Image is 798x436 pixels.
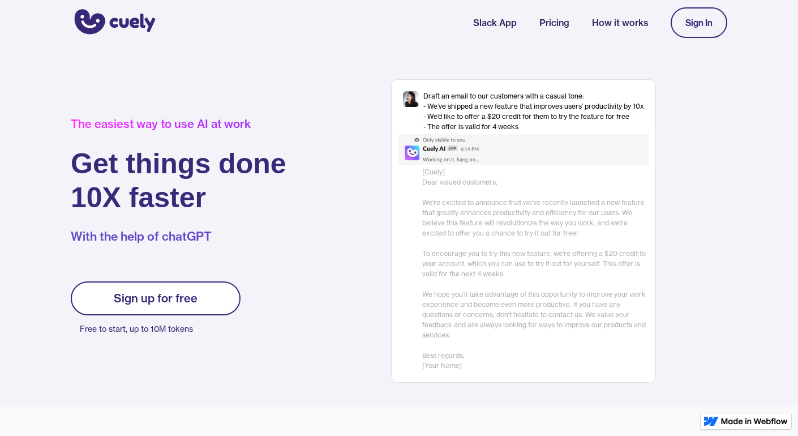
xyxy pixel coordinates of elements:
[592,16,648,29] a: How it works
[114,292,198,305] div: Sign up for free
[423,91,644,132] div: Draft an email to our customers with a casual tone: - We’ve shipped a new feature that improves u...
[71,147,286,215] h1: Get things done 10X faster
[71,2,156,44] a: home
[539,16,569,29] a: Pricing
[671,7,727,38] a: Sign In
[685,18,713,28] div: Sign In
[473,16,517,29] a: Slack App
[71,228,286,245] p: With the help of chatGPT
[721,418,788,425] img: Made in Webflow
[80,321,241,337] p: Free to start, up to 10M tokens
[422,167,649,371] div: [Cuely] Dear valued customers, ‍ We're excited to announce that we've recently launched a new fea...
[71,117,286,131] div: The easiest way to use AI at work
[71,281,241,315] a: Sign up for free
